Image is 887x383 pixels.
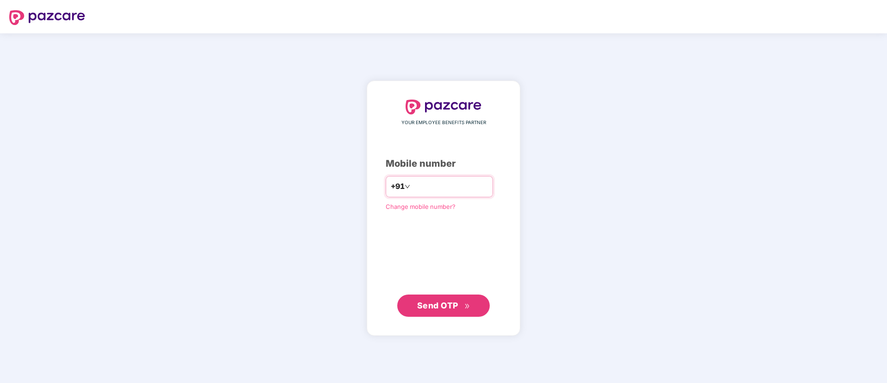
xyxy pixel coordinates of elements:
[464,303,470,309] span: double-right
[391,181,405,192] span: +91
[405,184,410,189] span: down
[397,295,490,317] button: Send OTPdouble-right
[406,100,481,114] img: logo
[386,157,501,171] div: Mobile number
[386,203,456,210] a: Change mobile number?
[9,10,85,25] img: logo
[401,119,486,126] span: YOUR EMPLOYEE BENEFITS PARTNER
[417,301,458,310] span: Send OTP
